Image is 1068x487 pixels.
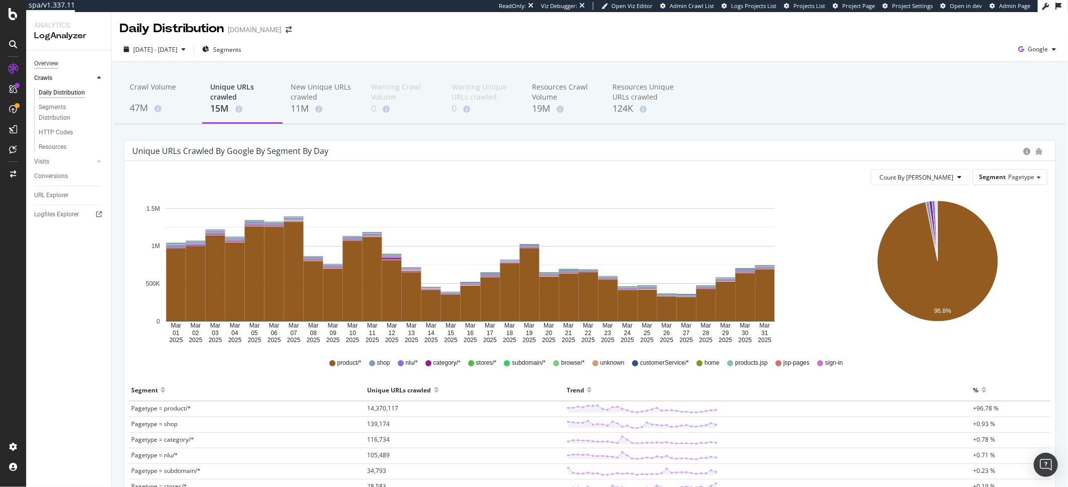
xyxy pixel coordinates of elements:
[1023,148,1030,155] div: circle-info
[39,88,85,98] div: Daily Distribution
[600,359,625,367] span: unknown
[448,330,455,337] text: 15
[721,322,731,330] text: Mar
[526,330,533,337] text: 19
[465,322,476,330] text: Mar
[1008,173,1034,181] span: Pagetype
[310,330,317,337] text: 08
[371,82,435,102] div: Warning Crawl Volume
[661,322,672,330] text: Mar
[561,359,585,367] span: browse/*
[368,466,387,475] span: 34,793
[34,171,68,182] div: Conversions
[213,45,241,54] span: Segments
[544,322,554,330] text: Mar
[131,404,191,413] span: Pagetype = product/*
[428,330,435,337] text: 14
[169,337,183,344] text: 2025
[742,330,749,337] text: 30
[567,382,584,398] div: Trend
[146,280,160,287] text: 500K
[210,82,275,102] div: Unique URLs crawled
[660,337,673,344] text: 2025
[563,322,574,330] text: Mar
[189,337,203,344] text: 2025
[999,2,1030,10] span: Admin Page
[882,2,933,10] a: Project Settings
[833,2,875,10] a: Project Page
[132,193,809,344] div: A chart.
[307,337,320,344] text: 2025
[973,435,996,444] span: +0.78 %
[34,30,103,42] div: LogAnalyzer
[366,337,379,344] text: 2025
[131,451,178,459] span: Pagetype = nlu/*
[979,173,1006,181] span: Segment
[506,330,513,337] text: 18
[408,330,415,337] text: 13
[722,330,729,337] text: 29
[532,82,596,102] div: Resources Crawl Volume
[368,404,399,413] span: 14,370,117
[212,330,219,337] text: 03
[444,337,458,344] text: 2025
[291,330,298,337] text: 07
[620,337,634,344] text: 2025
[287,337,301,344] text: 2025
[783,359,810,367] span: jsp-pages
[39,142,104,152] a: Resources
[291,102,355,115] div: 11M
[228,25,282,35] div: [DOMAIN_NAME]
[39,142,66,152] div: Resources
[210,322,221,330] text: Mar
[131,435,194,444] span: Pagetype = category/*
[368,451,390,459] span: 105,489
[34,73,94,84] a: Crawls
[973,404,999,413] span: +96.78 %
[830,193,1045,344] svg: A chart.
[120,41,190,57] button: [DATE] - [DATE]
[467,330,474,337] text: 16
[347,322,358,330] text: Mar
[369,330,376,337] text: 11
[476,359,497,367] span: stores/*
[452,82,516,102] div: Warning Unique URLs crawled
[973,382,979,398] div: %
[739,337,752,344] text: 2025
[192,330,199,337] text: 02
[120,20,224,37] div: Daily Distribution
[171,322,182,330] text: Mar
[34,20,103,30] div: Analytics
[286,26,292,33] div: arrow-right-arrow-left
[387,322,397,330] text: Mar
[601,337,614,344] text: 2025
[446,322,456,330] text: Mar
[722,2,776,10] a: Logs Projects List
[368,382,431,398] div: Unique URLs crawled
[483,337,497,344] text: 2025
[879,173,953,182] span: Count By Day
[328,322,338,330] text: Mar
[604,330,611,337] text: 23
[406,359,418,367] span: nlu/*
[532,102,596,115] div: 19M
[389,330,396,337] text: 12
[541,2,577,10] div: Viz Debugger:
[825,359,843,367] span: sign-in
[1034,453,1058,477] div: Open Intercom Messenger
[151,243,160,250] text: 1M
[130,82,194,101] div: Crawl Volume
[973,420,996,428] span: +0.93 %
[663,330,670,337] text: 26
[34,58,58,69] div: Overview
[640,359,689,367] span: customerService/*
[452,102,516,115] div: 0
[499,2,526,10] div: ReadOnly:
[268,337,281,344] text: 2025
[1014,41,1060,57] button: Google
[34,156,49,167] div: Visits
[704,359,720,367] span: home
[892,2,933,10] span: Project Settings
[426,322,436,330] text: Mar
[156,318,160,325] text: 0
